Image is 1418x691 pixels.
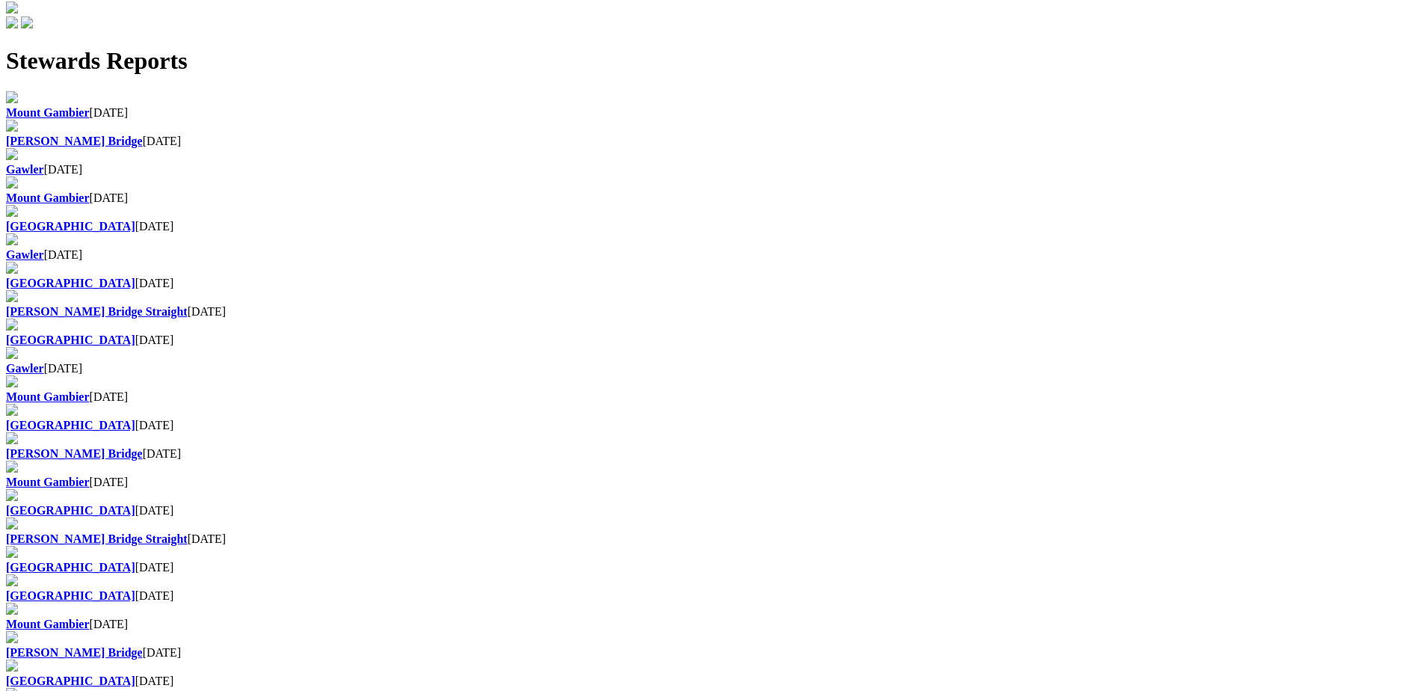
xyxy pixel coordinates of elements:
a: [GEOGRAPHIC_DATA] [6,419,135,432]
img: file-red.svg [6,205,18,217]
a: [GEOGRAPHIC_DATA] [6,589,135,602]
img: file-red.svg [6,91,18,103]
img: file-red.svg [6,347,18,359]
img: file-red.svg [6,489,18,501]
a: Gawler [6,163,44,176]
a: Mount Gambier [6,191,90,204]
div: [DATE] [6,277,1412,290]
div: [DATE] [6,561,1412,574]
a: [PERSON_NAME] Bridge [6,646,143,659]
a: Gawler [6,248,44,261]
img: file-red.svg [6,603,18,615]
a: [PERSON_NAME] Bridge Straight [6,305,188,318]
a: [GEOGRAPHIC_DATA] [6,334,135,346]
div: [DATE] [6,191,1412,205]
img: file-red.svg [6,120,18,132]
a: Mount Gambier [6,106,90,119]
a: [GEOGRAPHIC_DATA] [6,277,135,289]
a: [PERSON_NAME] Bridge [6,135,143,147]
a: Gawler [6,362,44,375]
div: [DATE] [6,476,1412,489]
a: [PERSON_NAME] Bridge [6,447,143,460]
img: file-red.svg [6,518,18,529]
a: [GEOGRAPHIC_DATA] [6,561,135,574]
img: file-red.svg [6,290,18,302]
div: [DATE] [6,532,1412,546]
div: [DATE] [6,675,1412,688]
a: Mount Gambier [6,476,90,488]
img: facebook.svg [6,16,18,28]
div: [DATE] [6,248,1412,262]
div: [DATE] [6,106,1412,120]
div: [DATE] [6,135,1412,148]
div: [DATE] [6,447,1412,461]
div: [DATE] [6,163,1412,176]
img: twitter.svg [21,16,33,28]
a: [PERSON_NAME] Bridge Straight [6,532,188,545]
h1: Stewards Reports [6,47,1412,75]
img: file-red.svg [6,461,18,473]
img: file-red.svg [6,176,18,188]
img: file-red.svg [6,631,18,643]
a: Mount Gambier [6,390,90,403]
div: [DATE] [6,390,1412,404]
a: [GEOGRAPHIC_DATA] [6,504,135,517]
img: file-red.svg [6,432,18,444]
img: logo-grsa-white.png [6,1,18,13]
a: [GEOGRAPHIC_DATA] [6,675,135,687]
div: [DATE] [6,305,1412,319]
div: [DATE] [6,334,1412,347]
div: [DATE] [6,618,1412,631]
div: [DATE] [6,589,1412,603]
a: Mount Gambier [6,618,90,630]
div: [DATE] [6,646,1412,660]
div: [DATE] [6,362,1412,375]
img: file-red.svg [6,319,18,331]
img: file-red.svg [6,375,18,387]
img: file-red.svg [6,404,18,416]
div: [DATE] [6,220,1412,233]
img: file-red.svg [6,660,18,672]
img: file-red.svg [6,262,18,274]
img: file-red.svg [6,546,18,558]
div: [DATE] [6,504,1412,518]
img: file-red.svg [6,574,18,586]
div: [DATE] [6,419,1412,432]
a: [GEOGRAPHIC_DATA] [6,220,135,233]
img: file-red.svg [6,233,18,245]
img: file-red.svg [6,148,18,160]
